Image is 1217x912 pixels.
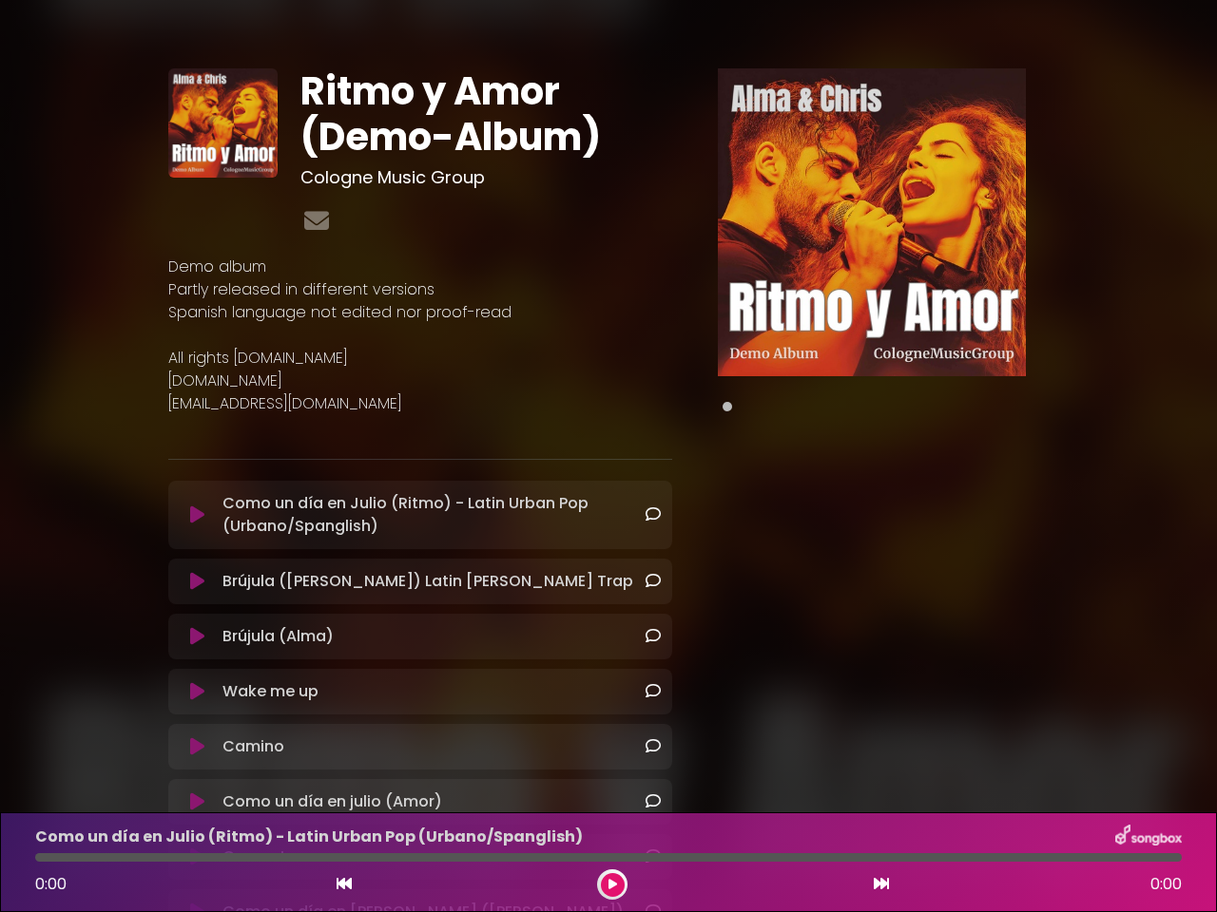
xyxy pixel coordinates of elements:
[300,68,673,160] h1: Ritmo y Amor (Demo-Album)
[168,370,672,392] p: [DOMAIN_NAME]
[1150,873,1182,896] span: 0:00
[168,68,278,178] img: xd7ynZyMQAWXDyEuKIyG
[168,256,672,278] p: Demo album
[222,570,633,593] p: Brújula ([PERSON_NAME]) Latin [PERSON_NAME] Trap
[168,278,672,301] p: Partly released in different versions
[168,392,672,415] p: [EMAIL_ADDRESS][DOMAIN_NAME]
[35,826,583,848] p: Como un día en Julio (Ritmo) - Latin Urban Pop (Urbano/Spanglish)
[222,625,334,648] p: Brújula (Alma)
[168,301,672,324] p: Spanish language not edited nor proof-read
[718,68,1026,376] img: Main Media
[222,735,284,758] p: Camino
[300,167,673,188] h3: Cologne Music Group
[222,492,646,538] p: Como un día en Julio (Ritmo) - Latin Urban Pop (Urbano/Spanglish)
[168,347,672,370] p: All rights [DOMAIN_NAME]
[222,790,442,813] p: Como un día en julio (Amor)
[222,680,319,703] p: Wake me up
[35,873,67,895] span: 0:00
[1115,825,1182,849] img: songbox-logo-white.png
